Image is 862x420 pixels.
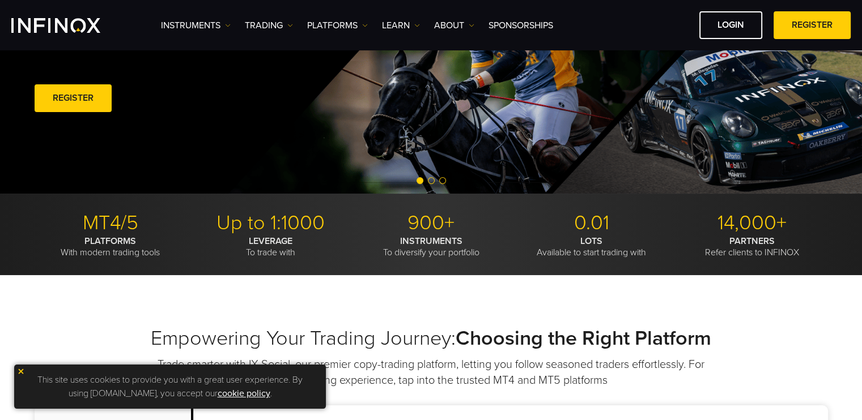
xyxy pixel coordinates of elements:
strong: Choosing the Right Platform [456,326,711,350]
p: 14,000+ [676,211,828,235]
p: Available to start trading with [516,235,668,258]
strong: LOTS [580,235,602,247]
strong: INSTRUMENTS [400,235,462,247]
p: With modern trading tools [35,235,186,258]
a: ABOUT [434,19,474,32]
p: 900+ [355,211,507,235]
a: Learn [382,19,420,32]
img: yellow close icon [17,367,25,375]
a: REGISTER [774,11,851,39]
p: To diversify your portfolio [355,235,507,258]
h2: Empowering Your Trading Journey: [35,326,828,351]
a: INFINOX Logo [11,18,127,33]
a: TRADING [245,19,293,32]
p: Refer clients to INFINOX [676,235,828,258]
p: 0.01 [516,211,668,235]
strong: PLATFORMS [84,235,136,247]
p: To trade with [195,235,347,258]
p: MT4/5 [35,211,186,235]
a: PLATFORMS [307,19,368,32]
strong: PARTNERS [729,235,775,247]
a: LOGIN [699,11,762,39]
a: REGISTER [35,84,112,112]
span: Go to slide 2 [428,177,435,184]
span: Go to slide 3 [439,177,446,184]
p: Up to 1:1000 [195,211,347,235]
span: Go to slide 1 [417,177,423,184]
a: SPONSORSHIPS [489,19,553,32]
a: cookie policy [218,388,270,399]
p: Trade smarter with IX Social, our premier copy-trading platform, letting you follow seasoned trad... [156,357,706,388]
p: This site uses cookies to provide you with a great user experience. By using [DOMAIN_NAME], you a... [20,370,320,403]
strong: LEVERAGE [249,235,292,247]
a: Instruments [161,19,231,32]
